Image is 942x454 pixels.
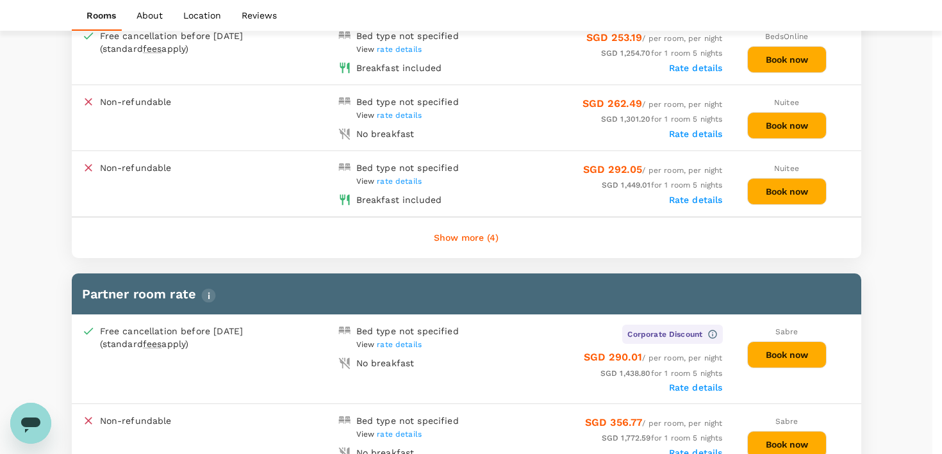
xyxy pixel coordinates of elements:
[338,29,351,42] img: double-bed-icon
[377,430,422,439] span: rate details
[338,414,351,427] img: double-bed-icon
[602,181,651,190] span: SGD 1,449.01
[584,353,723,362] span: / per room, per night
[601,49,651,58] span: SGD 1,254.70
[747,341,827,368] button: Book now
[583,166,723,175] span: / per room, per night
[10,403,51,444] iframe: Button to launch messaging window
[416,223,516,254] button: Show more (4)
[747,178,827,205] button: Book now
[774,98,799,107] span: Nuitee
[100,95,172,108] p: Non-refundable
[586,31,643,44] span: SGD 253.19
[87,9,116,22] p: Rooms
[602,181,723,190] span: for 1 room 5 nights
[586,34,723,43] span: / per room, per night
[377,340,422,349] span: rate details
[100,325,273,350] div: Free cancellation before [DATE] (standard apply)
[356,161,459,174] div: Bed type not specified
[669,63,723,73] label: Rate details
[377,111,422,120] span: rate details
[183,9,221,22] p: Location
[242,9,277,22] p: Reviews
[584,351,643,363] span: SGD 290.01
[669,129,723,139] label: Rate details
[136,9,163,22] p: About
[377,45,422,54] span: rate details
[100,414,172,427] p: Non-refundable
[775,417,798,426] span: Sabre
[669,195,723,205] label: Rate details
[600,369,651,378] span: SGD 1,438.80
[775,327,798,336] span: Sabre
[143,339,162,349] span: fees
[356,357,415,369] div: No breakfast
[338,95,351,108] img: double-bed-icon
[377,177,422,186] span: rate details
[143,44,162,54] span: fees
[585,419,723,428] span: / per room, per night
[356,61,442,74] div: Breakfast included
[602,434,723,442] span: for 1 room 5 nights
[601,115,723,124] span: for 1 room 5 nights
[747,112,827,139] button: Book now
[356,127,415,140] div: No breakfast
[100,161,172,174] p: Non-refundable
[356,340,422,349] span: View
[601,49,723,58] span: for 1 room 5 nights
[356,193,442,206] div: Breakfast included
[765,32,809,41] span: BedsOnline
[100,29,273,55] div: Free cancellation before [DATE] (standard apply)
[583,100,723,109] span: / per room, per night
[356,325,459,337] div: Bed type not specified
[356,177,422,186] span: View
[356,29,459,42] div: Bed type not specified
[356,111,422,120] span: View
[583,163,643,175] span: SGD 292.05
[600,369,723,378] span: for 1 room 5 nights
[774,164,799,173] span: Nuitee
[338,325,351,337] img: double-bed-icon
[669,382,723,393] label: Rate details
[583,97,643,109] span: SGD 262.49
[356,95,459,108] div: Bed type not specified
[82,284,851,304] h6: Partner room rate
[356,45,422,54] span: View
[585,416,643,428] span: SGD 356.77
[201,288,216,303] img: info-tooltip-icon
[356,414,459,427] div: Bed type not specified
[356,430,422,439] span: View
[338,161,351,174] img: double-bed-icon
[747,46,827,73] button: Book now
[627,328,702,341] span: Corporate Discount
[601,115,651,124] span: SGD 1,301.20
[602,434,651,442] span: SGD 1,772.59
